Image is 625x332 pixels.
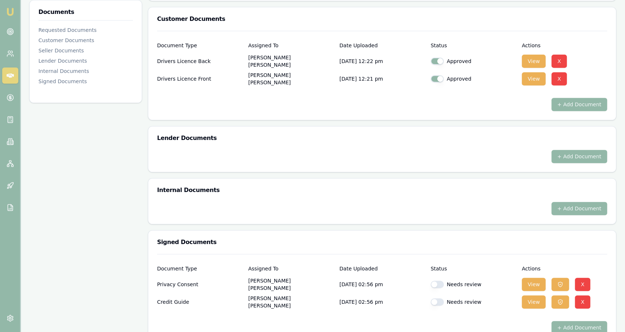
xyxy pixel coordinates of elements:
[339,54,425,69] p: [DATE] 12:22 pm
[248,266,334,271] div: Assigned To
[248,71,334,86] p: [PERSON_NAME] [PERSON_NAME]
[339,266,425,271] div: Date Uploaded
[431,43,516,48] div: Status
[157,43,242,48] div: Document Type
[551,150,607,163] button: + Add Document
[551,55,567,68] button: X
[38,47,133,54] div: Seller Documents
[157,71,242,86] div: Drivers Licence Front
[157,239,607,245] h3: Signed Documents
[248,277,334,292] p: [PERSON_NAME] [PERSON_NAME]
[6,7,15,16] img: emu-icon-u.png
[431,266,516,271] div: Status
[431,58,516,65] div: Approved
[38,26,133,34] div: Requested Documents
[522,266,607,271] div: Actions
[248,54,334,69] p: [PERSON_NAME] [PERSON_NAME]
[38,37,133,44] div: Customer Documents
[38,57,133,64] div: Lender Documents
[38,67,133,75] div: Internal Documents
[157,16,607,22] h3: Customer Documents
[38,78,133,85] div: Signed Documents
[157,266,242,271] div: Document Type
[522,43,607,48] div: Actions
[339,43,425,48] div: Date Uploaded
[575,278,590,291] button: X
[157,295,242,309] div: Credit Guide
[248,295,334,309] p: [PERSON_NAME] [PERSON_NAME]
[431,281,516,288] div: Needs review
[339,295,425,309] p: [DATE] 02:56 pm
[551,202,607,215] button: + Add Document
[157,135,607,141] h3: Lender Documents
[551,72,567,85] button: X
[339,277,425,292] p: [DATE] 02:56 pm
[522,72,546,85] button: View
[431,298,516,306] div: Needs review
[157,54,242,69] div: Drivers Licence Back
[431,75,516,82] div: Approved
[157,277,242,292] div: Privacy Consent
[157,187,607,193] h3: Internal Documents
[551,98,607,111] button: + Add Document
[38,9,133,15] h3: Documents
[339,71,425,86] p: [DATE] 12:21 pm
[575,295,590,309] button: X
[248,43,334,48] div: Assigned To
[522,55,546,68] button: View
[522,295,546,309] button: View
[522,278,546,291] button: View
